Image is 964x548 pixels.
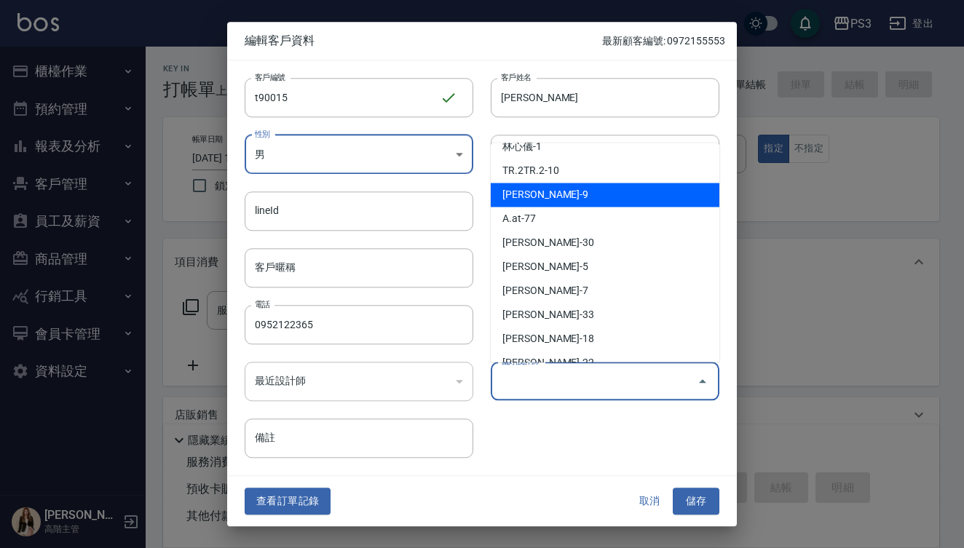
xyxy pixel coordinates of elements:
li: [PERSON_NAME]-30 [491,231,719,255]
li: A.at-77 [491,207,719,231]
li: [PERSON_NAME]-33 [491,303,719,327]
span: 編輯客戶資料 [245,33,602,48]
li: 林心儀-1 [491,135,719,159]
li: TR.2TR.2-10 [491,159,719,183]
div: 男 [245,135,473,174]
li: [PERSON_NAME]-18 [491,327,719,351]
p: 最新顧客編號: 0972155553 [602,33,725,49]
label: 電話 [255,298,270,309]
li: [PERSON_NAME]-7 [491,279,719,303]
li: [PERSON_NAME]-5 [491,255,719,279]
button: 儲存 [673,488,719,515]
label: 客戶編號 [255,71,285,82]
li: [PERSON_NAME]-22 [491,351,719,375]
button: Close [691,370,714,393]
button: 查看訂單記錄 [245,488,331,515]
label: 客戶姓名 [501,71,532,82]
li: [PERSON_NAME]-9 [491,183,719,207]
button: 取消 [626,488,673,515]
label: 性別 [255,128,270,139]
